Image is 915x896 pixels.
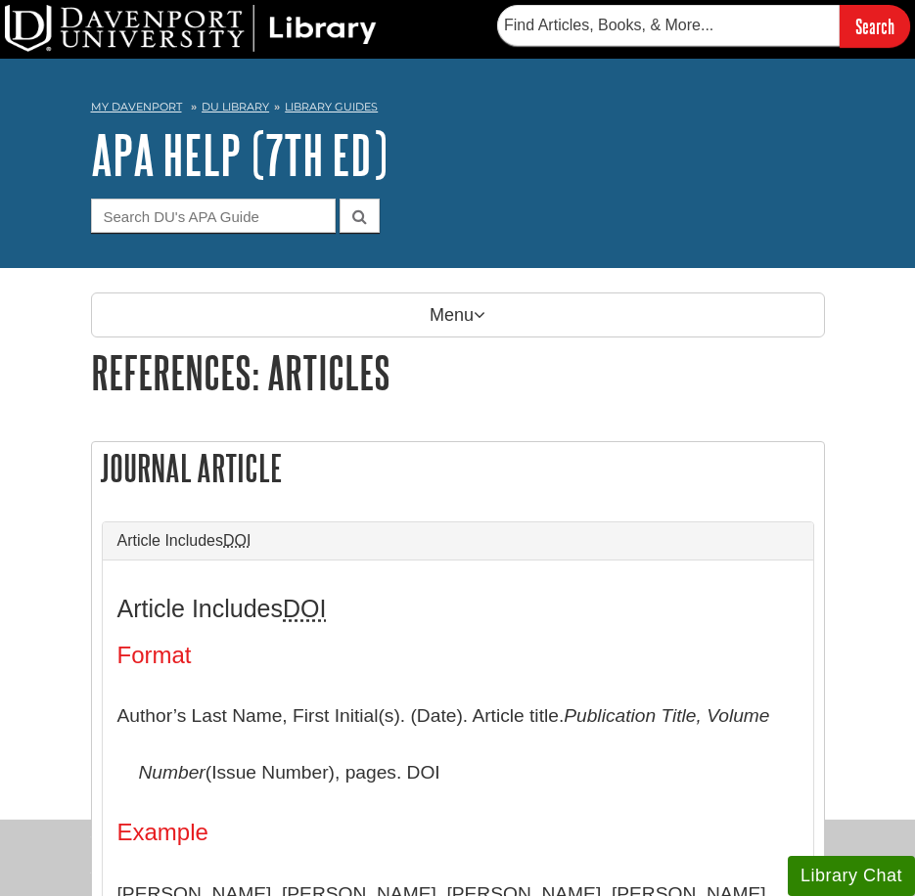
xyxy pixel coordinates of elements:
abbr: Digital Object Identifier. This is the string of numbers associated with a particular article. No... [283,595,326,622]
input: Search [840,5,910,47]
a: Article IncludesDOI [117,532,799,550]
h1: References: Articles [91,347,825,397]
nav: breadcrumb [91,94,825,125]
form: Searches DU Library's articles, books, and more [497,5,910,47]
img: DU Library [5,5,377,52]
input: Find Articles, Books, & More... [497,5,840,46]
a: APA Help (7th Ed) [91,124,388,185]
a: DU Library [202,100,269,113]
p: Menu [91,292,825,337]
button: Library Chat [788,856,915,896]
abbr: Digital Object Identifier. This is the string of numbers associated with a particular article. No... [223,532,251,549]
p: Author’s Last Name, First Initial(s). (Date). Article title. (Issue Number), pages. DOI [117,688,799,800]
h3: Article Includes [117,595,799,623]
i: Publication Title, Volume Number [139,705,770,783]
h2: Journal Article [92,442,824,494]
a: My Davenport [91,99,182,115]
h4: Example [117,820,799,845]
a: Library Guides [285,100,378,113]
h4: Format [117,643,799,668]
input: Search DU's APA Guide [91,199,336,233]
